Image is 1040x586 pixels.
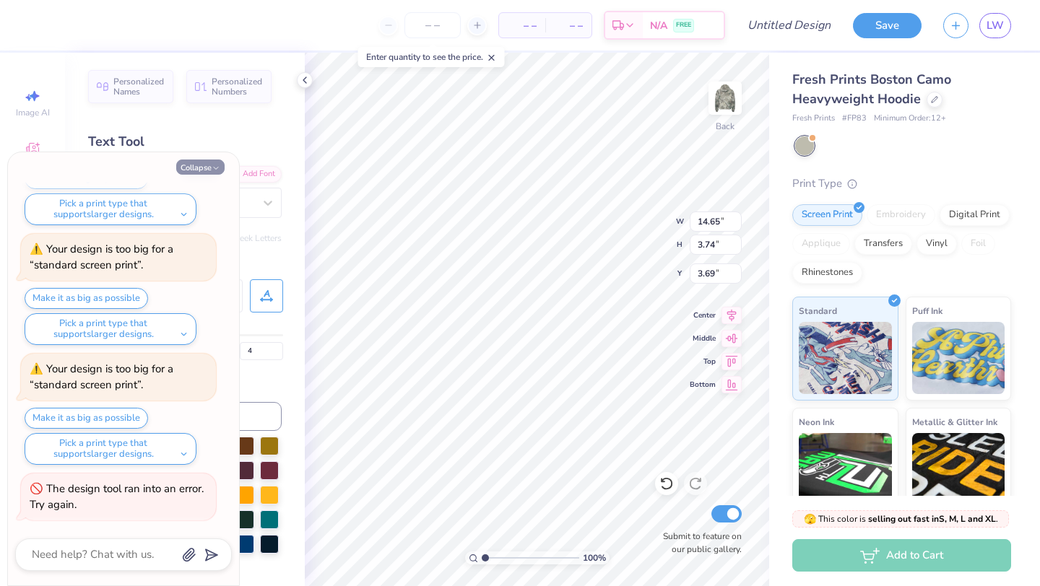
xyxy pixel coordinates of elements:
span: Metallic & Glitter Ink [912,414,997,429]
span: – – [554,18,583,33]
span: This color is . [804,512,998,525]
img: Standard [799,322,892,394]
div: Add Font [225,166,282,183]
label: Submit to feature on our public gallery. [655,530,742,556]
a: LW [979,13,1011,38]
button: Collapse [176,159,225,175]
span: Top [690,357,716,367]
input: Untitled Design [736,11,842,40]
button: Pick a print type that supportslarger designs. [25,193,196,225]
img: Puff Ink [912,322,1005,394]
span: Minimum Order: 12 + [874,113,946,125]
button: Pick a print type that supportslarger designs. [25,313,196,345]
span: N/A [650,18,667,33]
span: Personalized Names [113,76,165,97]
div: Applique [792,233,850,255]
span: Fresh Prints [792,113,835,125]
img: Neon Ink [799,433,892,505]
div: Back [716,120,734,133]
span: Personalized Numbers [212,76,263,97]
div: Transfers [854,233,912,255]
span: 🫣 [804,512,816,526]
button: Make it as big as possible [25,408,148,429]
span: FREE [676,20,691,30]
span: Neon Ink [799,414,834,429]
div: Rhinestones [792,262,862,284]
div: Foil [961,233,995,255]
img: Back [711,84,740,113]
span: Bottom [690,380,716,390]
span: Puff Ink [912,303,942,318]
div: Enter quantity to see the price. [358,47,505,67]
button: Make it as big as possible [25,288,148,309]
span: Middle [690,333,716,344]
img: Metallic & Glitter Ink [912,433,1005,505]
div: Your design is too big for a “standard screen print”. [30,242,173,273]
span: – – [508,18,537,33]
button: Make it as big as possible [25,168,148,189]
div: Text Tool [88,132,282,152]
div: Embroidery [867,204,935,226]
div: Digital Print [940,204,1010,226]
div: Screen Print [792,204,862,226]
div: Vinyl [916,233,957,255]
span: Fresh Prints Boston Camo Heavyweight Hoodie [792,71,951,108]
span: Image AI [16,107,50,118]
button: Save [853,13,922,38]
strong: selling out fast in S, M, L and XL [868,513,996,525]
span: # FP83 [842,113,867,125]
span: 100 % [583,551,606,564]
button: Pick a print type that supportslarger designs. [25,433,196,465]
div: Print Type [792,175,1011,192]
span: LW [987,17,1004,34]
div: The design tool ran into an error. Try again. [30,481,204,512]
span: Standard [799,303,837,318]
span: Center [690,310,716,320]
input: – – [404,12,461,38]
div: Your design is too big for a “standard screen print”. [30,362,173,393]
